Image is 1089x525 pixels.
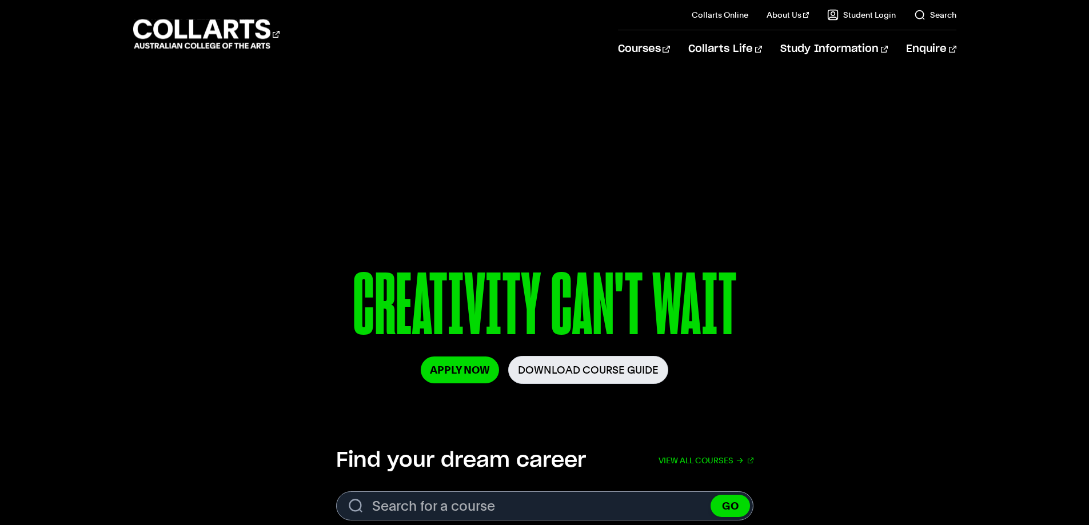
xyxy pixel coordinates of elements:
[133,18,280,50] div: Go to homepage
[827,9,896,21] a: Student Login
[225,262,863,356] p: CREATIVITY CAN'T WAIT
[336,491,753,520] input: Search for a course
[688,30,762,68] a: Collarts Life
[336,491,753,520] form: Search
[914,9,956,21] a: Search
[767,9,809,21] a: About Us
[780,30,888,68] a: Study Information
[711,495,750,517] button: GO
[508,356,668,384] a: Download Course Guide
[906,30,956,68] a: Enquire
[659,448,753,473] a: View all courses
[336,448,586,473] h2: Find your dream career
[692,9,748,21] a: Collarts Online
[618,30,670,68] a: Courses
[421,356,499,383] a: Apply Now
